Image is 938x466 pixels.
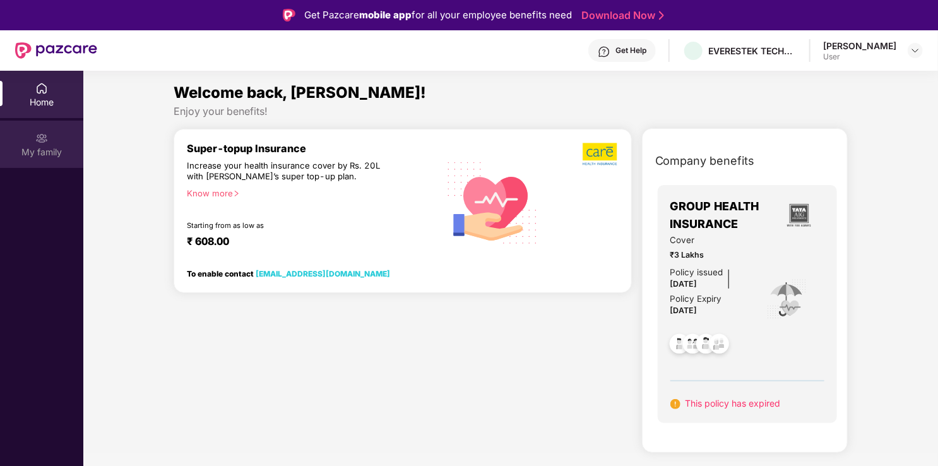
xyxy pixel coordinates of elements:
[35,132,48,145] img: svg+xml;base64,PHN2ZyB3aWR0aD0iMjAiIGhlaWdodD0iMjAiIHZpZXdCb3g9IjAgMCAyMCAyMCIgZmlsbD0ibm9uZSIgeG...
[708,45,797,57] div: EVERESTEK TECHNOSOFT SOLUTIONS PRIVATE LIMITED
[670,234,749,247] span: Cover
[704,330,735,361] img: svg+xml;base64,PHN2ZyB4bWxucz0iaHR0cDovL3d3dy53My5vcmcvMjAwMC9zdmciIHdpZHRoPSI0OC45NDMiIGhlaWdodD...
[304,8,572,23] div: Get Pazcare for all your employee benefits need
[35,82,48,95] img: svg+xml;base64,PHN2ZyBpZD0iSG9tZSIgeG1sbnM9Imh0dHA6Ly93d3cudzMub3JnLzIwMDAvc3ZnIiB3aWR0aD0iMjAiIG...
[910,45,920,56] img: svg+xml;base64,PHN2ZyBpZD0iRHJvcGRvd24tMzJ4MzIiIHhtbG5zPSJodHRwOi8vd3d3LnczLm9yZy8yMDAwL3N2ZyIgd2...
[598,45,610,58] img: svg+xml;base64,PHN2ZyBpZD0iSGVscC0zMngzMiIgeG1sbnM9Imh0dHA6Ly93d3cudzMub3JnLzIwMDAvc3ZnIiB3aWR0aD...
[782,198,816,232] img: insurerLogo
[283,9,295,21] img: Logo
[670,198,774,234] span: GROUP HEALTH INSURANCE
[615,45,646,56] div: Get Help
[677,330,708,361] img: svg+xml;base64,PHN2ZyB4bWxucz0iaHR0cDovL3d3dy53My5vcmcvMjAwMC9zdmciIHdpZHRoPSI0OC45MTUiIGhlaWdodD...
[187,269,390,278] div: To enable contact
[823,40,896,52] div: [PERSON_NAME]
[670,292,722,306] div: Policy Expiry
[187,221,385,230] div: Starting from as low as
[187,235,426,250] div: ₹ 608.00
[187,160,384,182] div: Increase your health insurance cover by Rs. 20L with [PERSON_NAME]’s super top-up plan.
[670,399,680,409] img: svg+xml;base64,PHN2ZyB4bWxucz0iaHR0cDovL3d3dy53My5vcmcvMjAwMC9zdmciIHdpZHRoPSIxNiIgaGVpZ2h0PSIxNi...
[670,279,698,289] span: [DATE]
[583,142,619,166] img: b5dec4f62d2307b9de63beb79f102df3.png
[664,330,695,361] img: svg+xml;base64,PHN2ZyB4bWxucz0iaHR0cDovL3d3dy53My5vcmcvMjAwMC9zdmciIHdpZHRoPSI0OC45NDMiIGhlaWdodD...
[670,266,723,279] div: Policy issued
[187,188,431,197] div: Know more
[439,147,547,257] img: svg+xml;base64,PHN2ZyB4bWxucz0iaHR0cDovL3d3dy53My5vcmcvMjAwMC9zdmciIHhtbG5zOnhsaW5rPSJodHRwOi8vd3...
[686,398,781,409] span: This policy has expired
[659,9,664,22] img: Stroke
[233,190,240,197] span: right
[174,105,848,118] div: Enjoy your benefits!
[256,269,390,278] a: [EMAIL_ADDRESS][DOMAIN_NAME]
[670,249,749,261] span: ₹3 Lakhs
[823,52,896,62] div: User
[359,9,412,21] strong: mobile app
[691,330,721,361] img: svg+xml;base64,PHN2ZyB4bWxucz0iaHR0cDovL3d3dy53My5vcmcvMjAwMC9zdmciIHdpZHRoPSI0OC45NDMiIGhlaWdodD...
[766,278,807,320] img: icon
[670,306,698,315] span: [DATE]
[15,42,97,59] img: New Pazcare Logo
[187,142,439,155] div: Super-topup Insurance
[581,9,660,22] a: Download Now
[655,152,755,170] span: Company benefits
[174,83,426,102] span: Welcome back, [PERSON_NAME]!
